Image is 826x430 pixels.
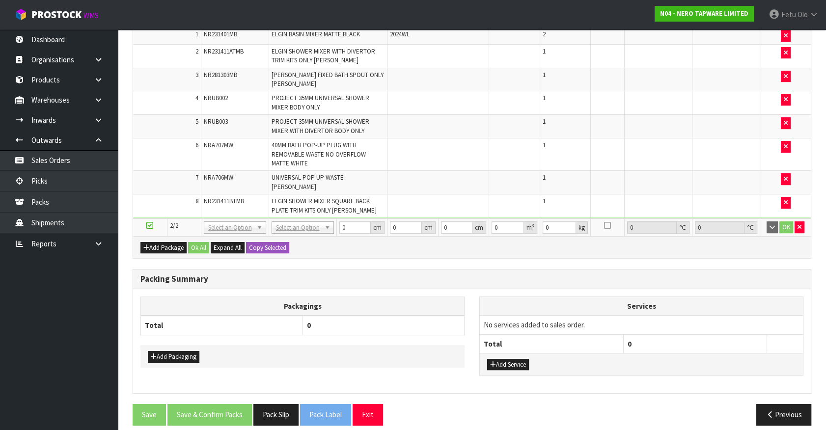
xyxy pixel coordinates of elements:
span: [PERSON_NAME] FIXED BATH SPOUT ONLY [PERSON_NAME] [272,71,384,88]
span: Expand All [214,243,242,252]
button: Add Service [487,359,529,371]
span: 5 [195,117,198,126]
span: 8 [195,197,198,205]
span: Select an Option [276,222,321,234]
span: NR231401MB [204,30,237,38]
span: UNIVERSAL POP UP WASTE [PERSON_NAME] [272,173,344,190]
span: Olo [798,10,808,19]
button: Pack Label [300,404,351,425]
button: Ok All [188,242,209,254]
strong: N04 - NERO TAPWARE LIMITED [660,9,748,18]
span: NR281303MB [204,71,237,79]
sup: 3 [532,222,534,229]
span: 1 [543,173,546,182]
span: ELGIN SHOWER MIXER WITH DIVERTOR TRIM KITS ONLY [PERSON_NAME] [272,47,375,64]
span: 6 [195,141,198,149]
button: Previous [756,404,811,425]
span: 1 [543,197,546,205]
div: cm [422,221,436,234]
span: 2 [543,30,546,38]
span: 2/2 [170,221,178,230]
h3: Packing Summary [140,274,803,284]
span: ProStock [31,8,82,21]
div: ℃ [744,221,757,234]
th: Total [141,316,303,335]
span: Fetu [781,10,796,19]
span: 40MM BATH POP-UP PLUG WITH REMOVABLE WASTE NO OVERFLOW MATTE WHITE [272,141,366,167]
th: Total [480,334,623,353]
span: 4 [195,94,198,102]
span: 3 [195,71,198,79]
span: NRA707MW [204,141,233,149]
span: ELGIN BASIN MIXER MATTE BLACK [272,30,360,38]
button: Copy Selected [246,242,289,254]
td: No services added to sales order. [480,316,803,334]
span: 2 [195,47,198,55]
span: 1 [543,141,546,149]
div: kg [576,221,588,234]
div: cm [371,221,385,234]
a: N04 - NERO TAPWARE LIMITED [655,6,754,22]
span: NR231411BTMB [204,197,244,205]
th: Services [480,297,803,316]
span: PROJECT 35MM UNIVERSAL SHOWER MIXER BODY ONLY [272,94,369,111]
span: 1 [543,117,546,126]
button: Expand All [211,242,245,254]
button: Save [133,404,166,425]
img: cube-alt.png [15,8,27,21]
div: cm [472,221,486,234]
span: 1 [543,47,546,55]
span: NRUB002 [204,94,228,102]
span: 2024WL [390,30,410,38]
span: 0 [307,321,311,330]
div: m [524,221,537,234]
button: Save & Confirm Packs [167,404,252,425]
span: 1 [543,71,546,79]
span: 1 [195,30,198,38]
span: 7 [195,173,198,182]
span: PROJECT 35MM UNIVERSAL SHOWER MIXER WITH DIVERTOR BODY ONLY [272,117,369,134]
button: Exit [353,404,383,425]
span: ELGIN SHOWER MIXER SQUARE BACK PLATE TRIM KITS ONLY [PERSON_NAME] [272,197,377,214]
th: Packagings [141,297,465,316]
span: NRA706MW [204,173,233,182]
span: NR231411ATMB [204,47,244,55]
button: Add Package [140,242,187,254]
button: Add Packaging [148,351,199,363]
button: Pack Slip [253,404,299,425]
button: OK [779,221,793,233]
span: NRUB003 [204,117,228,126]
span: 0 [628,339,632,349]
span: 1 [543,94,546,102]
div: ℃ [677,221,689,234]
small: WMS [83,11,99,20]
span: Select an Option [208,222,253,234]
